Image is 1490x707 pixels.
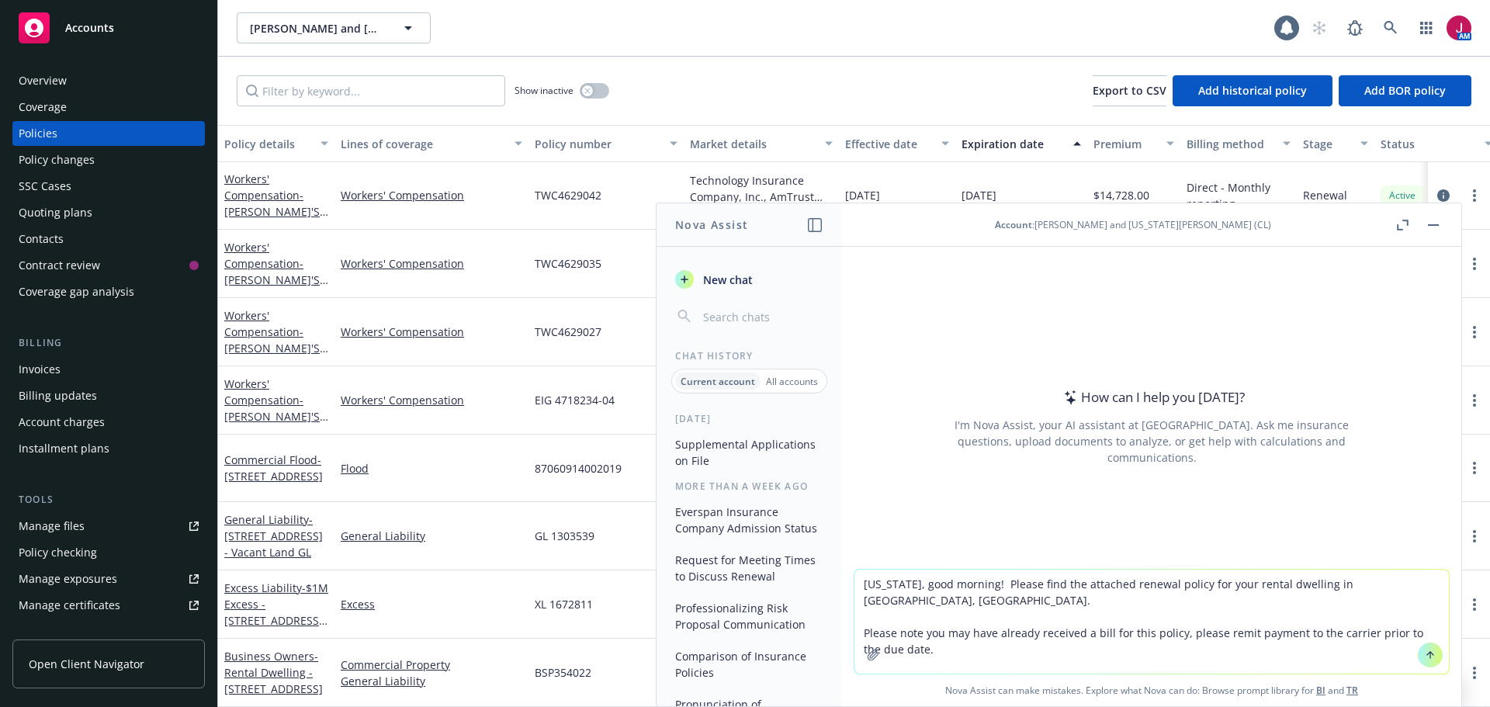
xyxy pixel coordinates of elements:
div: Billing updates [19,383,97,408]
div: Expiration date [962,136,1064,152]
a: Workers' Compensation [341,255,522,272]
a: Invoices [12,357,205,382]
span: Account [995,218,1032,231]
a: BI [1316,684,1325,697]
p: All accounts [766,375,818,388]
button: Add historical policy [1173,75,1332,106]
span: Export to CSV [1093,83,1166,98]
span: Add BOR policy [1364,83,1446,98]
div: Chat History [657,349,842,362]
button: Export to CSV [1093,75,1166,106]
span: Accounts [65,22,114,34]
div: Policy changes [19,147,95,172]
a: Coverage gap analysis [12,279,205,304]
a: SSC Cases [12,174,205,199]
a: Installment plans [12,436,205,461]
div: Installment plans [19,436,109,461]
span: - [PERSON_NAME]'S #7 [224,324,328,372]
div: Coverage [19,95,67,120]
a: Quoting plans [12,200,205,225]
div: Overview [19,68,67,93]
div: Billing method [1187,136,1273,152]
span: - [PERSON_NAME]'S #11,14,16, 17, 25 [224,393,328,440]
span: - Rental Dwelling - [STREET_ADDRESS] [224,649,323,696]
img: photo [1447,16,1471,40]
button: Add BOR policy [1339,75,1471,106]
a: more [1465,527,1484,546]
a: Excess Liability [224,581,328,644]
div: Tools [12,492,205,508]
a: Workers' Compensation [224,308,320,372]
div: Coverage gap analysis [19,279,134,304]
div: Market details [690,136,816,152]
a: Overview [12,68,205,93]
span: Show inactive [515,84,573,97]
a: General Liability [224,512,323,560]
button: Everspan Insurance Company Admission Status [669,499,830,541]
a: Report a Bug [1339,12,1370,43]
button: Expiration date [955,125,1087,162]
span: Active [1387,189,1418,203]
div: Premium [1093,136,1157,152]
a: Workers' Compensation [224,172,320,235]
span: EIG 4718234-04 [535,392,615,408]
input: Search chats [700,306,823,328]
a: General Liability [341,528,522,544]
span: TWC4629027 [535,324,601,340]
a: more [1465,459,1484,477]
a: Switch app [1411,12,1442,43]
a: Account charges [12,410,205,435]
span: - [PERSON_NAME]'S #23, 24 [224,188,328,235]
span: Open Client Navigator [29,656,144,672]
a: Contract review [12,253,205,278]
a: Manage exposures [12,567,205,591]
div: Lines of coverage [341,136,505,152]
div: Contacts [19,227,64,251]
span: BSP354022 [535,664,591,681]
button: Supplemental Applications on File [669,431,830,473]
span: [DATE] [962,187,996,203]
a: more [1465,664,1484,682]
div: I'm Nova Assist, your AI assistant at [GEOGRAPHIC_DATA]. Ask me insurance questions, upload docum... [934,417,1370,466]
a: more [1465,323,1484,341]
a: Manage files [12,514,205,539]
span: Direct - Monthly reporting [1187,179,1291,212]
div: How can I help you [DATE]? [1059,387,1245,407]
button: Billing method [1180,125,1297,162]
a: Accounts [12,6,205,50]
p: Current account [681,375,755,388]
a: Policies [12,121,205,146]
span: TWC4629035 [535,255,601,272]
span: - [PERSON_NAME]'S #5, 8, 12, 18 [224,256,328,303]
a: Contacts [12,227,205,251]
div: Account charges [19,410,105,435]
span: [PERSON_NAME] and [US_STATE][PERSON_NAME] (CL) [250,20,384,36]
a: Flood [341,460,522,477]
a: Policy checking [12,540,205,565]
a: more [1465,255,1484,273]
a: circleInformation [1434,186,1453,205]
div: Policy checking [19,540,97,565]
span: XL 1672811 [535,596,593,612]
a: Search [1375,12,1406,43]
div: Manage certificates [19,593,120,618]
a: Business Owners [224,649,323,696]
h1: Nova Assist [675,217,748,233]
span: $14,728.00 [1093,187,1149,203]
button: New chat [669,265,830,293]
span: - [STREET_ADDRESS] - Vacant Land GL [224,512,323,560]
div: More than a week ago [657,480,842,493]
div: [DATE] [657,412,842,425]
div: Status [1381,136,1475,152]
button: Professionalizing Risk Proposal Communication [669,595,830,637]
div: Invoices [19,357,61,382]
button: Lines of coverage [334,125,528,162]
a: Manage claims [12,619,205,644]
button: Effective date [839,125,955,162]
a: more [1465,391,1484,410]
a: Workers' Compensation [341,392,522,408]
div: : [PERSON_NAME] and [US_STATE][PERSON_NAME] (CL) [995,218,1271,231]
div: Manage exposures [19,567,117,591]
a: TR [1346,684,1358,697]
div: Policy number [535,136,660,152]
